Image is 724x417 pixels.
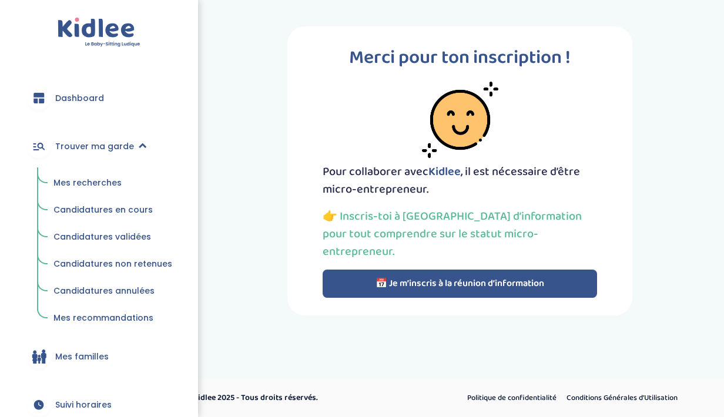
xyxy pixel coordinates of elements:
[323,270,597,298] button: 📅 Je m’inscris à la réunion d’information
[428,162,461,181] span: Kidlee
[422,82,498,158] img: smiley-face
[55,399,112,411] span: Suivi horaires
[18,335,180,378] a: Mes familles
[53,177,122,189] span: Mes recherches
[45,307,180,329] a: Mes recommandations
[186,392,412,404] p: © Kidlee 2025 - Tous droits réservés.
[45,199,180,221] a: Candidatures en cours
[53,285,155,297] span: Candidatures annulées
[58,18,140,48] img: logo.svg
[55,140,134,153] span: Trouver ma garde
[53,231,151,243] span: Candidatures validées
[45,253,180,275] a: Candidatures non retenues
[323,163,597,198] p: Pour collaborer avec , il est nécessaire d’être micro-entrepreneur.
[323,44,597,72] p: Merci pour ton inscription !
[18,125,180,167] a: Trouver ma garde
[55,351,109,363] span: Mes familles
[18,77,180,119] a: Dashboard
[53,312,153,324] span: Mes recommandations
[323,207,597,260] p: 👉 Inscris-toi à [GEOGRAPHIC_DATA] d’information pour tout comprendre sur le statut micro-entrepre...
[562,391,682,406] a: Conditions Générales d’Utilisation
[45,280,180,302] a: Candidatures annulées
[463,391,561,406] a: Politique de confidentialité
[53,258,172,270] span: Candidatures non retenues
[45,172,180,194] a: Mes recherches
[53,204,153,216] span: Candidatures en cours
[55,92,104,105] span: Dashboard
[45,226,180,248] a: Candidatures validées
